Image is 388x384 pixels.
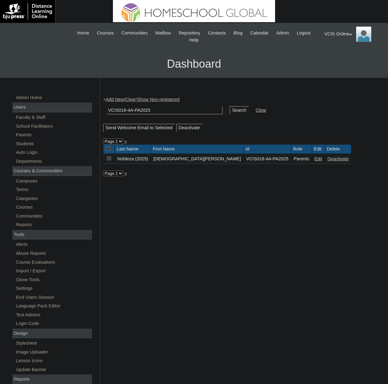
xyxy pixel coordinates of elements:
[179,30,200,37] span: Repository
[137,97,180,102] a: Show Non-registered
[176,124,202,132] input: Deactivate
[15,294,92,301] a: End Users Session
[74,30,92,37] a: Home
[12,230,92,240] div: Tools
[124,171,127,176] a: »
[122,30,148,37] span: Communities
[15,311,92,319] a: Test Admins
[15,221,92,229] a: Reports
[115,154,150,164] td: Nobleza (2025)
[118,30,151,37] a: Communities
[15,149,92,156] a: Auto Login
[124,139,127,144] a: »
[115,145,150,154] td: Last Name
[151,154,243,164] td: [DEMOGRAPHIC_DATA][PERSON_NAME]
[15,357,92,365] a: Lesson Icons
[250,30,268,37] span: Calendar
[234,30,242,37] span: Blog
[327,156,349,161] a: Deactivate
[15,158,92,165] a: Departments
[314,156,322,161] a: Edit
[294,30,314,37] a: Logout
[291,154,312,164] td: Parents
[230,30,246,37] a: Blog
[15,258,92,266] a: Course Evaluations
[15,267,92,275] a: Import / Export
[15,366,92,374] a: Update Banner
[186,37,202,44] a: Help
[15,348,92,356] a: Image Uploader
[12,102,92,112] div: Users
[12,166,92,176] div: Courses & Communities
[325,145,351,154] td: Delete
[15,114,92,121] a: Faculty & Staff
[230,106,249,114] input: Search
[15,195,92,202] a: Categories
[15,302,92,310] a: Language Pack Editor
[176,30,203,37] a: Repository
[152,30,174,37] a: Mailbox
[244,154,291,164] td: VCIS018-4A-PA2025
[15,203,92,211] a: Courses
[15,241,92,248] a: Alerts
[291,145,312,154] td: Role
[205,30,229,37] a: Contacts
[15,285,92,292] a: Settings
[15,212,92,220] a: Communities
[97,30,114,37] span: Courses
[15,276,92,284] a: Clone Tools
[15,320,92,327] a: Login Code
[3,3,52,20] img: logo-white.png
[256,108,266,113] a: Clear
[15,94,92,102] a: Admin Home
[106,97,124,102] a: Add New
[324,26,382,42] div: VCIS Online
[208,30,226,37] span: Contacts
[155,30,171,37] span: Mailbox
[15,140,92,148] a: Students
[125,97,136,102] a: Clear
[15,122,92,130] a: School Facilitators
[276,30,289,37] span: Admin
[151,145,243,154] td: First Name
[15,339,92,347] a: Stylesheet
[107,106,223,114] input: Search
[3,50,385,78] h3: Dashboard
[103,124,175,132] input: Send Welcome Email to Selected
[15,177,92,185] a: Campuses
[273,30,292,37] a: Admin
[297,30,310,37] span: Logout
[312,145,325,154] td: Edit
[15,186,92,194] a: Terms
[103,96,382,132] div: + | |
[94,30,117,37] a: Courses
[247,30,271,37] a: Calendar
[15,131,92,139] a: Parents
[244,145,291,154] td: Id
[15,250,92,257] a: Abuse Reports
[189,37,198,44] span: Help
[356,26,371,42] img: VCIS Online Admin
[12,329,92,338] div: Design
[77,30,89,37] span: Home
